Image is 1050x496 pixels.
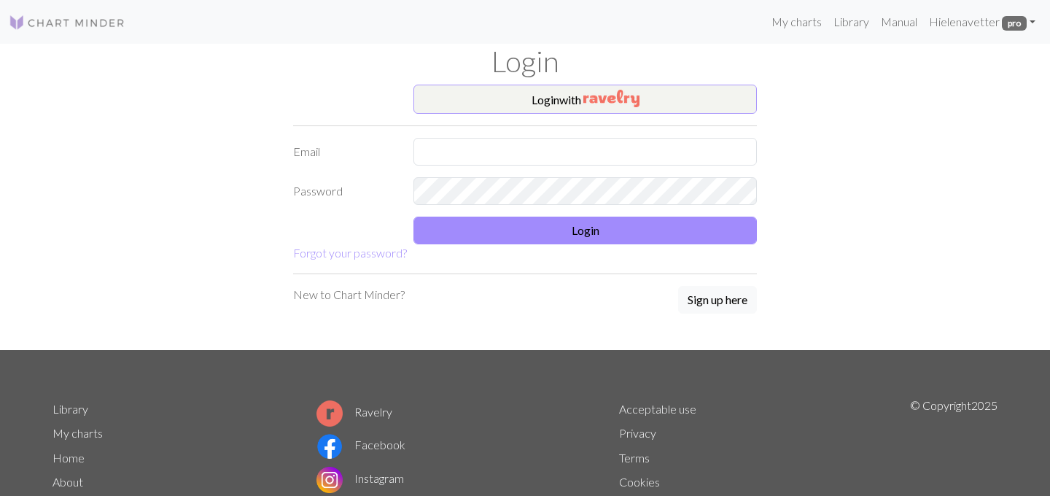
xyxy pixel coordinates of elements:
[583,90,639,107] img: Ravelry
[828,7,875,36] a: Library
[284,177,405,205] label: Password
[875,7,923,36] a: Manual
[413,217,757,244] button: Login
[678,286,757,315] a: Sign up here
[316,433,343,460] img: Facebook logo
[413,85,757,114] button: Loginwith
[316,400,343,427] img: Ravelry logo
[316,467,343,493] img: Instagram logo
[52,402,88,416] a: Library
[316,438,405,452] a: Facebook
[9,14,125,31] img: Logo
[678,286,757,314] button: Sign up here
[619,451,650,465] a: Terms
[293,246,407,260] a: Forgot your password?
[766,7,828,36] a: My charts
[52,426,103,440] a: My charts
[44,44,1006,79] h1: Login
[52,475,83,489] a: About
[619,402,696,416] a: Acceptable use
[1002,16,1027,31] span: pro
[284,138,405,166] label: Email
[619,426,656,440] a: Privacy
[923,7,1041,36] a: Hielenavetter pro
[316,405,392,419] a: Ravelry
[316,471,404,485] a: Instagram
[52,451,85,465] a: Home
[619,475,660,489] a: Cookies
[293,286,405,303] p: New to Chart Minder?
